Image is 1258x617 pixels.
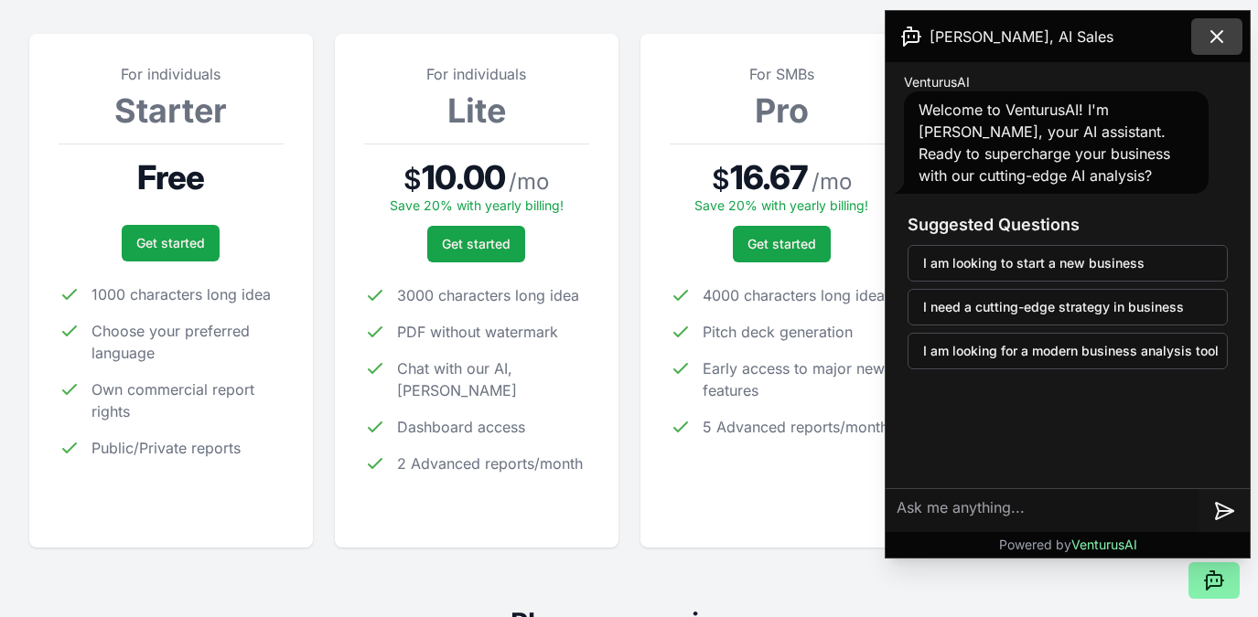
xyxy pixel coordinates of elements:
[509,167,549,197] span: / mo
[422,159,505,196] span: 10.00
[364,63,589,85] p: For individuals
[91,320,284,364] span: Choose your preferred language
[908,333,1228,369] button: I am looking for a modern business analysis tool
[427,226,525,262] a: Get started
[904,73,970,91] span: VenturusAI
[919,101,1170,185] span: Welcome to VenturusAI! I'm [PERSON_NAME], your AI assistant. Ready to supercharge your business w...
[694,197,868,213] span: Save 20% with yearly billing!
[703,357,895,401] span: Early access to major new features
[91,283,271,305] span: 1000 characters long idea
[364,92,589,129] h3: Lite
[730,159,809,196] span: 16.67
[1071,537,1137,552] span: VenturusAI
[397,284,579,306] span: 3000 characters long idea
[403,163,422,196] span: $
[703,416,888,438] span: 5 Advanced reports/month
[670,92,895,129] h3: Pro
[908,245,1228,282] button: I am looking to start a new business
[59,63,284,85] p: For individuals
[908,289,1228,325] button: I need a cutting-edge strategy in business
[91,378,284,422] span: Own commercial report rights
[812,167,852,197] span: / mo
[703,284,885,306] span: 4000 characters long idea
[703,321,853,343] span: Pitch deck generation
[930,26,1113,48] span: [PERSON_NAME], AI Sales
[122,225,220,261] a: Get started
[397,357,589,401] span: Chat with our AI, [PERSON_NAME]
[733,226,831,262] a: Get started
[59,92,284,129] h3: Starter
[390,197,564,213] span: Save 20% with yearly billing!
[137,159,204,196] span: Free
[712,163,730,196] span: $
[670,63,895,85] p: For SMBs
[397,452,583,474] span: 2 Advanced reports/month
[397,321,558,343] span: PDF without watermark
[999,536,1137,554] p: Powered by
[908,212,1228,238] h3: Suggested Questions
[91,437,241,459] span: Public/Private reports
[397,416,525,438] span: Dashboard access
